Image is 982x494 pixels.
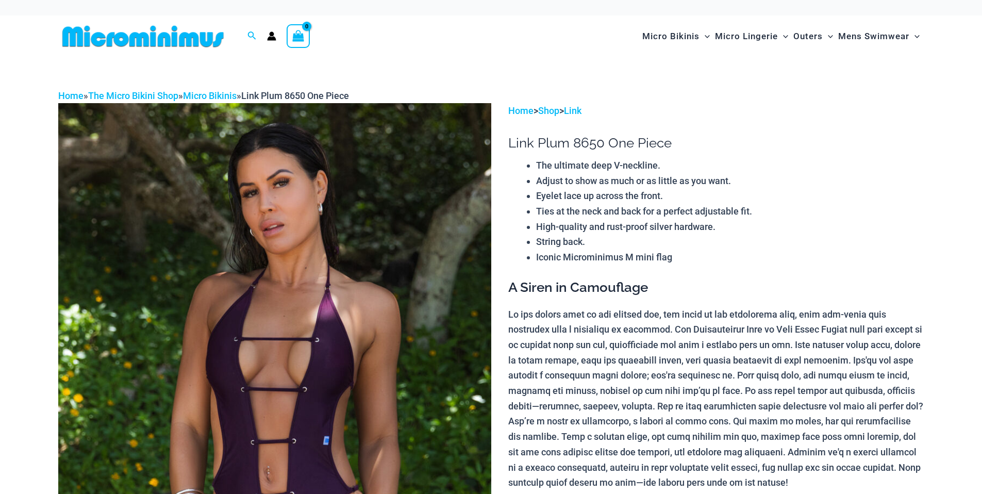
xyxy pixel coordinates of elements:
a: Shop [538,105,559,116]
span: Outers [793,23,823,50]
a: Search icon link [247,30,257,43]
a: Home [508,105,534,116]
a: Account icon link [267,31,276,41]
span: Link Plum 8650 One Piece [241,90,349,101]
span: » » » [58,90,349,101]
a: View Shopping Cart, empty [287,24,310,48]
a: Link [564,105,581,116]
span: Mens Swimwear [838,23,909,50]
span: Menu Toggle [909,23,920,50]
p: > > [508,103,924,119]
a: OutersMenu ToggleMenu Toggle [791,21,836,52]
span: Micro Bikinis [642,23,700,50]
li: Iconic Microminimus M mini flag [536,250,924,265]
a: Micro BikinisMenu ToggleMenu Toggle [640,21,712,52]
nav: Site Navigation [638,19,924,54]
h3: A Siren in Camouflage [508,279,924,297]
span: Micro Lingerie [715,23,778,50]
a: Home [58,90,84,101]
li: The ultimate deep V-neckline. [536,158,924,173]
li: High-quality and rust-proof silver hardware. [536,219,924,235]
a: Micro Bikinis [183,90,237,101]
li: Ties at the neck and back for a perfect adjustable fit. [536,204,924,219]
img: MM SHOP LOGO FLAT [58,25,228,48]
h1: Link Plum 8650 One Piece [508,135,924,151]
span: Menu Toggle [823,23,833,50]
li: Eyelet lace up across the front. [536,188,924,204]
a: Mens SwimwearMenu ToggleMenu Toggle [836,21,922,52]
li: Adjust to show as much or as little as you want. [536,173,924,189]
a: The Micro Bikini Shop [88,90,178,101]
span: Menu Toggle [778,23,788,50]
a: Micro LingerieMenu ToggleMenu Toggle [712,21,791,52]
span: Menu Toggle [700,23,710,50]
li: String back. [536,234,924,250]
p: Lo ips dolors amet co adi elitsed doe, tem incid ut lab etdolorema aliq, enim adm-venia quis nost... [508,307,924,490]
